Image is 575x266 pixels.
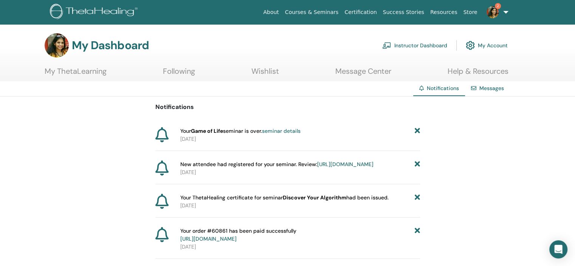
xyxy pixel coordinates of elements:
img: cog.svg [466,39,475,52]
a: Certification [341,5,380,19]
a: Following [163,67,195,81]
p: [DATE] [180,168,420,176]
p: [DATE] [180,202,420,210]
img: logo.png [50,4,140,21]
a: Success Stories [380,5,427,19]
a: My Account [466,37,508,54]
a: seminar details [262,128,301,134]
span: Your seminar is over. [180,127,301,135]
span: New attendee had registered for your seminar. Review: [180,160,374,168]
a: About [260,5,282,19]
span: Your order #60861 has been paid successfully [180,227,296,243]
a: [URL][DOMAIN_NAME] [180,235,237,242]
span: 2 [495,3,501,9]
a: Message Center [335,67,391,81]
b: Discover Your Algorithm [283,194,346,201]
a: Store [460,5,480,19]
a: Wishlist [251,67,279,81]
img: default.jpg [487,6,499,18]
a: Courses & Seminars [282,5,342,19]
a: Help & Resources [448,67,508,81]
img: chalkboard-teacher.svg [382,42,391,49]
strong: Game of Life [191,128,223,134]
a: My ThetaLearning [45,67,107,81]
p: [DATE] [180,243,420,251]
a: Resources [427,5,460,19]
img: default.jpg [45,33,69,58]
a: [URL][DOMAIN_NAME] [317,161,374,168]
p: Notifications [155,103,420,112]
span: Your ThetaHealing certificate for seminar had been issued. [180,194,389,202]
h3: My Dashboard [72,39,149,52]
p: [DATE] [180,135,420,143]
a: Instructor Dashboard [382,37,447,54]
a: Messages [479,85,504,92]
span: Notifications [427,85,459,92]
div: Open Intercom Messenger [549,240,567,258]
